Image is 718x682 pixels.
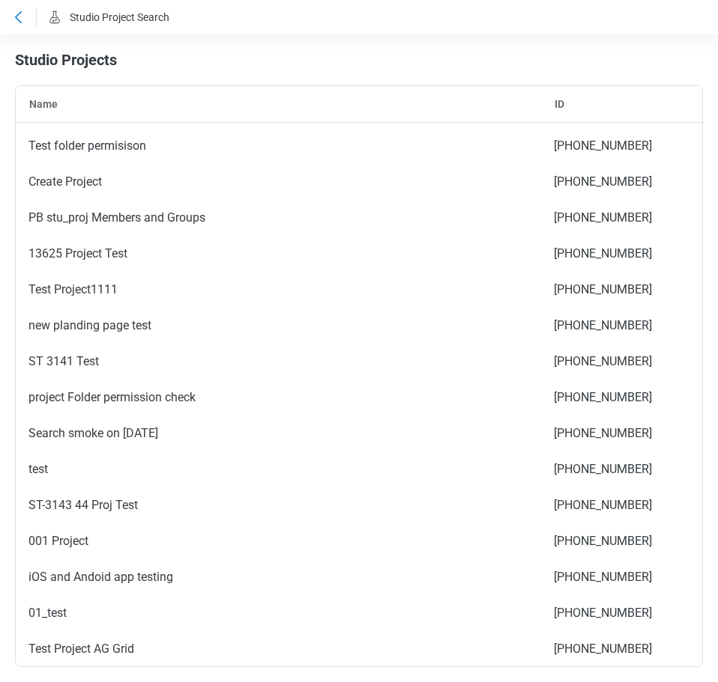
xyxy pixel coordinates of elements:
[541,487,691,523] div: [PHONE_NUMBER]
[16,487,541,523] div: ST-3143 44 Proj Test
[541,308,691,344] div: [PHONE_NUMBER]
[541,380,691,415] div: [PHONE_NUMBER]
[541,200,691,236] div: [PHONE_NUMBER]
[16,380,541,415] div: project Folder permission check
[541,523,691,559] div: [PHONE_NUMBER]
[16,236,541,272] div: 13625 Project Test
[541,272,691,308] div: [PHONE_NUMBER]
[541,344,691,380] div: [PHONE_NUMBER]
[541,559,691,595] div: [PHONE_NUMBER]
[541,164,691,200] div: [PHONE_NUMBER]
[16,128,541,164] div: Test folder permisison
[16,559,541,595] div: iOS and Andoid app testing
[70,11,169,23] span: Studio Project Search
[541,451,691,487] div: [PHONE_NUMBER]
[541,595,691,631] div: [PHONE_NUMBER]
[541,236,691,272] div: [PHONE_NUMBER]
[29,98,58,110] span: Name
[555,98,564,110] span: ID
[16,344,541,380] div: ST 3141 Test
[15,51,117,69] span: Studio Projects
[16,164,541,200] div: Create Project
[541,415,691,451] div: [PHONE_NUMBER]
[16,308,541,344] div: new planding page test
[541,631,691,667] div: [PHONE_NUMBER]
[541,128,691,164] div: [PHONE_NUMBER]
[16,200,541,236] div: PB stu_proj Members and Groups
[16,451,541,487] div: test
[16,415,541,451] div: Search smoke on [DATE]
[16,523,541,559] div: 001 Project
[16,595,541,631] div: 01_test
[16,631,541,667] div: Test Project AG Grid
[16,272,541,308] div: Test Project1111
